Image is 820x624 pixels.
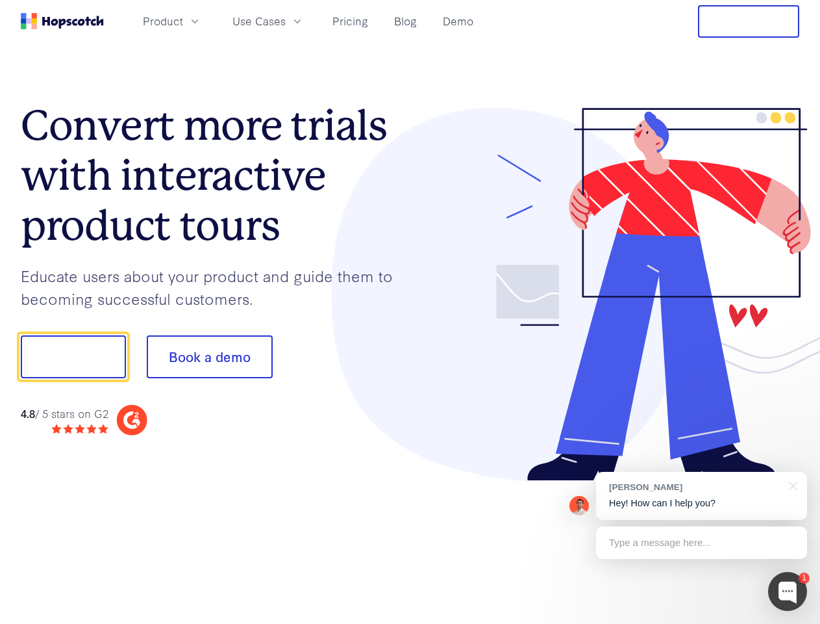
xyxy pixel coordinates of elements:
strong: 4.8 [21,406,35,421]
img: Mark Spera [569,496,589,515]
button: Book a demo [147,335,273,378]
button: Show me! [21,335,126,378]
button: Free Trial [698,5,799,38]
span: Use Cases [232,13,286,29]
p: Educate users about your product and guide them to becoming successful customers. [21,265,410,309]
button: Product [135,10,209,32]
h1: Convert more trials with interactive product tours [21,101,410,250]
a: Pricing [327,10,373,32]
span: Product [143,13,183,29]
a: Demo [438,10,478,32]
div: / 5 stars on G2 [21,406,108,422]
div: [PERSON_NAME] [609,481,781,493]
div: Type a message here... [596,526,807,559]
div: 1 [799,573,810,584]
a: Home [21,13,104,29]
button: Use Cases [225,10,312,32]
p: Hey! How can I help you? [609,497,794,510]
a: Blog [389,10,422,32]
